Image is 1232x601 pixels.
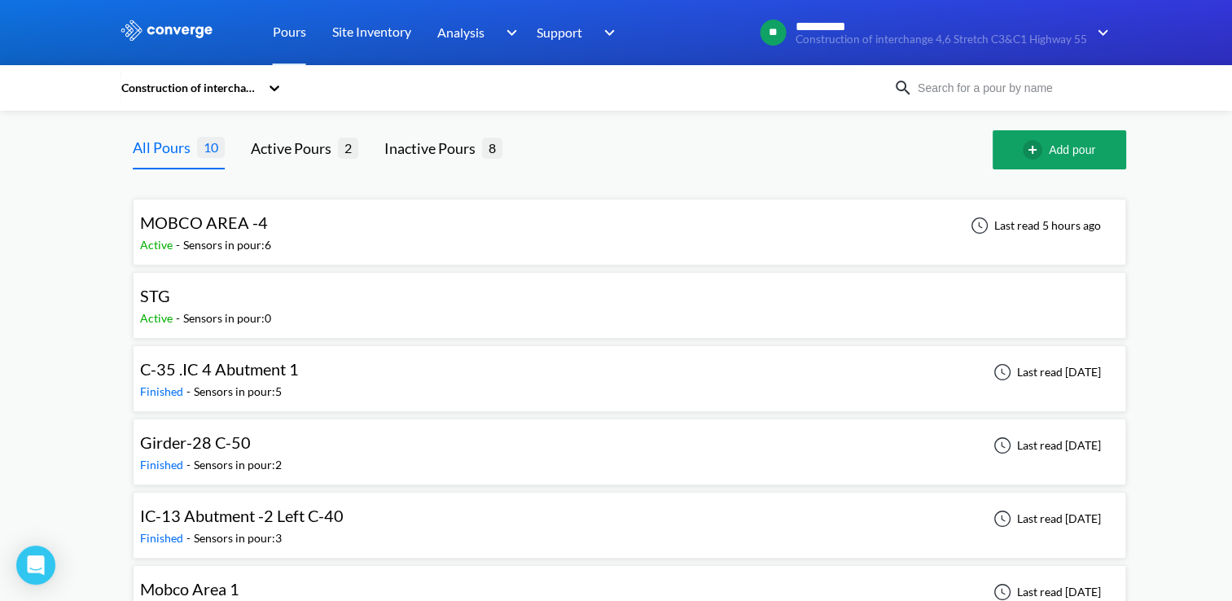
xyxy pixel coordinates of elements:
span: Support [537,22,582,42]
a: Girder-28 C-50Finished-Sensors in pour:2Last read [DATE] [133,437,1126,451]
div: Open Intercom Messenger [16,546,55,585]
div: Active Pours [251,137,338,160]
span: Construction of interchange 4,6 Stretch C3&C1 Highway 55 [796,33,1087,46]
div: Sensors in pour: 6 [183,236,271,254]
span: Mobco Area 1 [140,579,239,599]
a: IC-13 Abutment -2 Left C-40Finished-Sensors in pour:3Last read [DATE] [133,511,1126,524]
span: 8 [482,138,502,158]
span: - [186,458,194,472]
span: - [186,531,194,545]
div: Last read [DATE] [984,362,1106,382]
div: Sensors in pour: 0 [183,309,271,327]
div: Construction of interchange 4,6 Stretch C3&C1 Highway 55 [120,79,260,97]
div: Last read 5 hours ago [962,216,1106,235]
div: Last read [DATE] [984,436,1106,455]
span: IC-13 Abutment -2 Left C-40 [140,506,344,525]
img: add-circle-outline.svg [1023,140,1049,160]
span: MOBCO AREA -4 [140,213,268,232]
div: Last read [DATE] [984,509,1106,529]
div: Sensors in pour: 5 [194,383,282,401]
img: downArrow.svg [594,23,620,42]
a: Mobco Area 1Finished-Sensors in pour:6Last read [DATE] [133,584,1126,598]
div: Sensors in pour: 3 [194,529,282,547]
img: icon-search.svg [893,78,913,98]
span: - [186,384,194,398]
span: Active [140,238,176,252]
span: Girder-28 C-50 [140,432,251,452]
span: Finished [140,458,186,472]
span: - [176,311,183,325]
a: C-35 .IC 4 Abutment 1Finished-Sensors in pour:5Last read [DATE] [133,364,1126,378]
img: logo_ewhite.svg [120,20,214,41]
img: downArrow.svg [495,23,521,42]
span: Analysis [437,22,484,42]
button: Add pour [993,130,1126,169]
span: C-35 .IC 4 Abutment 1 [140,359,299,379]
span: 2 [338,138,358,158]
img: downArrow.svg [1087,23,1113,42]
span: 10 [197,137,225,157]
span: STG [140,286,170,305]
input: Search for a pour by name [913,79,1110,97]
span: Active [140,311,176,325]
div: All Pours [133,136,197,159]
span: - [176,238,183,252]
div: Inactive Pours [384,137,482,160]
a: MOBCO AREA -4Active-Sensors in pour:6Last read 5 hours ago [133,217,1126,231]
span: Finished [140,384,186,398]
a: STGActive-Sensors in pour:0 [133,291,1126,305]
div: Sensors in pour: 2 [194,456,282,474]
span: Finished [140,531,186,545]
